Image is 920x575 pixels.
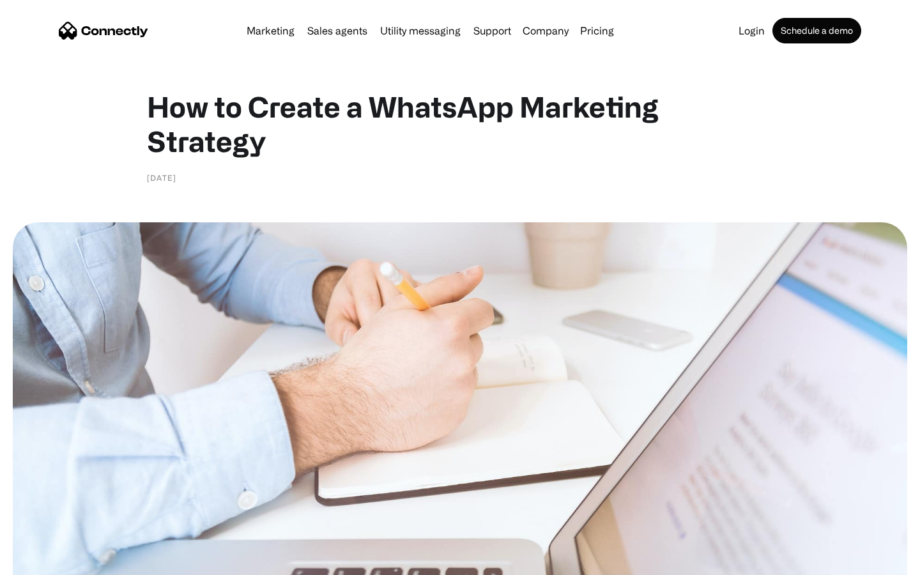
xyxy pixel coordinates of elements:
a: Pricing [575,26,619,36]
div: Company [523,22,569,40]
h1: How to Create a WhatsApp Marketing Strategy [147,89,773,158]
a: Support [468,26,516,36]
ul: Language list [26,553,77,571]
a: Login [733,26,770,36]
div: [DATE] [147,171,176,184]
a: Marketing [241,26,300,36]
a: Schedule a demo [772,18,861,43]
a: Utility messaging [375,26,466,36]
aside: Language selected: English [13,553,77,571]
a: Sales agents [302,26,372,36]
